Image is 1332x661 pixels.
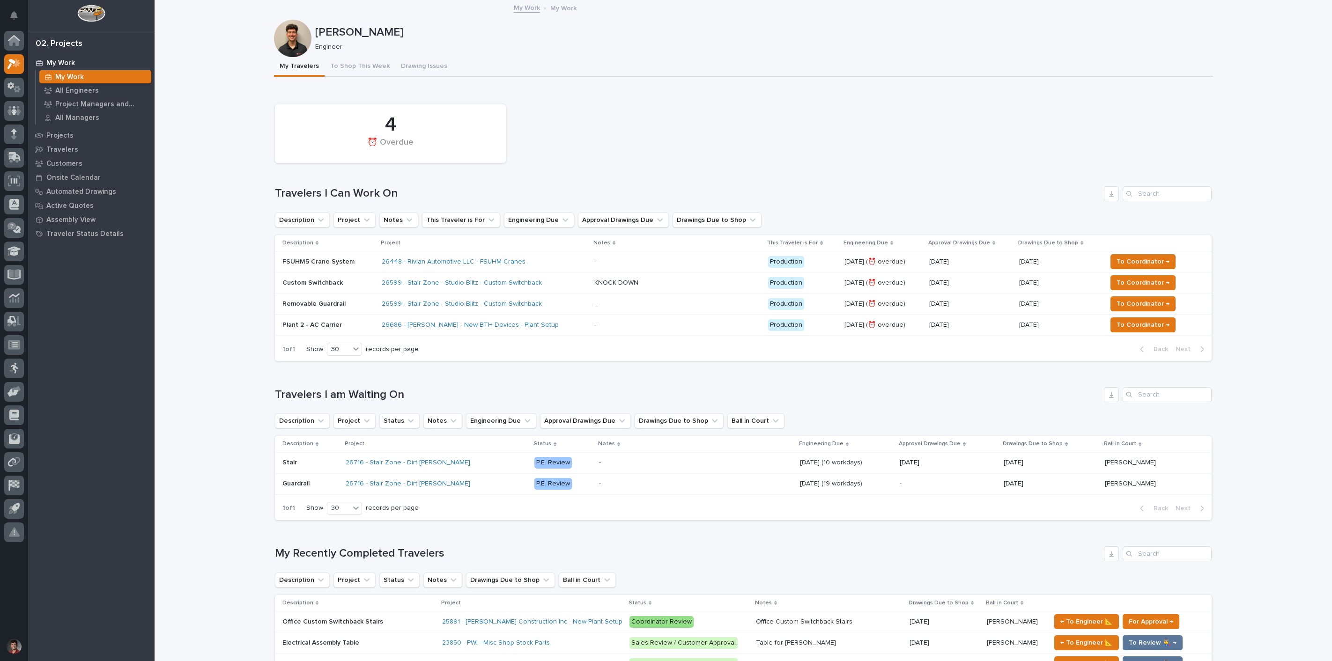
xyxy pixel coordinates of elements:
p: Custom Switchback [282,279,374,287]
a: 26448 - Rivian Automotive LLC - FSUHM Cranes [382,258,525,266]
p: Ball in Court [1104,439,1136,449]
span: To Coordinator → [1117,298,1169,309]
a: 26716 - Stair Zone - Dirt [PERSON_NAME] [346,480,470,488]
p: Active Quotes [46,202,94,210]
div: Production [768,256,804,268]
button: Description [275,213,330,228]
p: Automated Drawings [46,188,116,196]
p: [DATE] [900,459,996,467]
p: Stair [282,457,299,467]
a: All Engineers [36,84,155,97]
a: My Work [514,2,540,13]
p: Drawings Due to Shop [1003,439,1063,449]
button: To Coordinator → [1110,296,1176,311]
a: My Work [36,70,155,83]
div: 30 [327,503,350,513]
p: Plant 2 - AC Carrier [282,321,374,329]
h1: My Recently Completed Travelers [275,547,1100,560]
button: Status [379,573,420,588]
a: 23850 - PWI - Misc Shop Stock Parts [442,639,550,647]
p: Project [381,238,400,248]
button: Engineering Due [466,413,536,428]
button: users-avatar [4,637,24,656]
p: Show [306,504,323,512]
a: 26716 - Stair Zone - Dirt [PERSON_NAME] [346,459,470,467]
p: [DATE] (⏰ overdue) [844,321,922,329]
input: Search [1123,186,1212,201]
input: Search [1123,546,1212,561]
div: ⏰ Overdue [291,138,490,157]
div: Search [1123,387,1212,402]
div: 02. Projects [36,39,82,49]
p: records per page [366,504,419,512]
span: To Coordinator → [1117,319,1169,330]
p: Traveler Status Details [46,230,124,238]
div: Coordinator Review [629,616,694,628]
p: [DATE] [1004,457,1025,467]
p: [DATE] [1019,319,1041,329]
span: ← To Engineer 📐 [1060,637,1113,648]
button: To Coordinator → [1110,317,1176,332]
p: [PERSON_NAME] [1105,478,1158,488]
p: [DATE] [910,616,931,626]
div: 4 [291,113,490,137]
a: Traveler Status Details [28,227,155,241]
p: Notes [593,238,610,248]
span: For Approval → [1129,616,1173,627]
p: Removable Guardrail [282,300,374,308]
button: Back [1132,345,1172,353]
a: Project Managers and Engineers [36,97,155,110]
p: [DATE] [1004,478,1025,488]
p: [DATE] [929,279,1012,287]
button: Notes [423,573,462,588]
p: FSUHM5 Crane System [282,258,374,266]
button: Engineering Due [504,213,574,228]
p: [DATE] (⏰ overdue) [844,258,922,266]
button: This Traveler is For [422,213,500,228]
a: Customers [28,156,155,170]
div: - [599,459,601,467]
div: Office Custom Switchback Stairs [756,618,852,626]
p: [DATE] (10 workdays) [800,457,864,467]
span: Next [1176,345,1196,353]
a: 26599 - Stair Zone - Studio Blitz - Custom Switchback [382,279,542,287]
tr: Removable Guardrail26599 - Stair Zone - Studio Blitz - Custom Switchback - Production[DATE] (⏰ ov... [275,294,1212,315]
tr: Custom Switchback26599 - Stair Zone - Studio Blitz - Custom Switchback KNOCK DOWN Production[DATE... [275,272,1212,294]
button: Project [333,413,376,428]
a: Onsite Calendar [28,170,155,184]
p: 1 of 1 [275,497,303,520]
p: [DATE] (⏰ overdue) [844,279,922,287]
span: To Review 👨‍🏭 → [1129,637,1177,648]
p: Project [345,439,364,449]
button: Next [1172,345,1212,353]
div: P.E. Review [534,478,572,490]
button: Drawings Due to Shop [673,213,762,228]
div: - [594,300,596,308]
a: Automated Drawings [28,184,155,198]
div: Sales Review / Customer Approval [629,637,738,649]
p: Assembly View [46,216,96,224]
button: ← To Engineer 📐 [1054,614,1119,629]
div: - [594,321,596,329]
button: To Coordinator → [1110,254,1176,269]
p: [PERSON_NAME] [987,616,1040,626]
button: To Review 👨‍🏭 → [1123,635,1183,650]
p: Drawings Due to Shop [1018,238,1078,248]
a: Projects [28,128,155,142]
p: Description [282,238,313,248]
p: Onsite Calendar [46,174,101,182]
p: This Traveler is For [767,238,818,248]
p: [DATE] [910,637,931,647]
p: Description [282,598,313,608]
tr: StairStair 26716 - Stair Zone - Dirt [PERSON_NAME] P.E. Review- [DATE] (10 workdays)[DATE] (10 wo... [275,452,1212,473]
a: 26599 - Stair Zone - Studio Blitz - Custom Switchback [382,300,542,308]
p: [DATE] [929,258,1012,266]
p: - [900,480,996,488]
h1: Travelers I am Waiting On [275,388,1100,402]
div: P.E. Review [534,457,572,469]
button: Approval Drawings Due [540,413,631,428]
p: Project Managers and Engineers [55,100,148,109]
p: Drawings Due to Shop [909,598,969,608]
div: KNOCK DOWN [594,279,638,287]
